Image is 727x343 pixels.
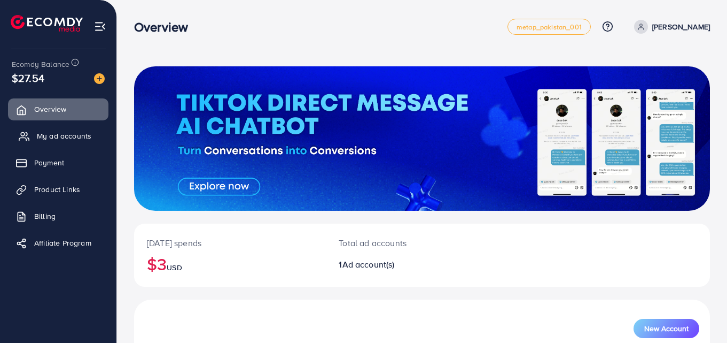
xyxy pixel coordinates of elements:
[34,104,66,115] span: Overview
[12,59,69,70] span: Ecomdy Balance
[8,205,108,227] a: Billing
[342,258,395,270] span: Ad account(s)
[11,15,83,32] img: logo
[8,98,108,120] a: Overview
[634,319,699,338] button: New Account
[34,184,80,195] span: Product Links
[12,70,44,86] span: $27.54
[8,232,108,254] a: Affiliate Program
[34,238,91,248] span: Affiliate Program
[517,24,582,31] span: metap_pakistan_001
[339,237,457,249] p: Total ad accounts
[652,20,710,33] p: [PERSON_NAME]
[630,20,710,34] a: [PERSON_NAME]
[339,260,457,270] h2: 1
[134,19,197,35] h3: Overview
[507,19,591,35] a: metap_pakistan_001
[8,152,108,173] a: Payment
[644,325,689,332] span: New Account
[167,262,182,273] span: USD
[147,237,313,249] p: [DATE] spends
[34,211,56,222] span: Billing
[147,254,313,274] h2: $3
[34,157,64,168] span: Payment
[94,73,105,84] img: image
[94,20,106,33] img: menu
[8,125,108,147] a: My ad accounts
[8,179,108,200] a: Product Links
[37,131,91,141] span: My ad accounts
